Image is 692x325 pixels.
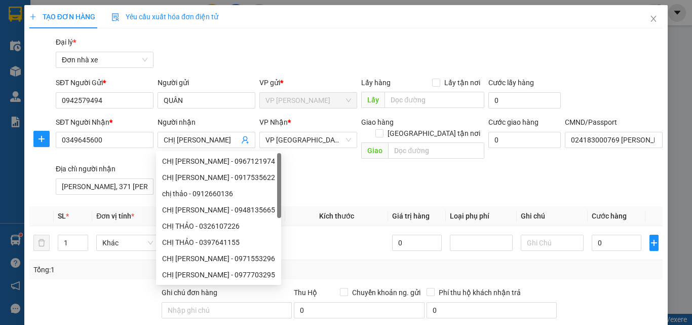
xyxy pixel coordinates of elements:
span: Cước hàng [592,212,627,220]
input: Dọc đường [385,92,484,108]
div: CHỊ THẢO - 0326107226 [162,221,275,232]
div: CHỊ [PERSON_NAME] - 0971553296 [162,253,275,264]
span: plus [29,13,36,20]
div: chị thảo - 0912660136 [156,186,281,202]
span: Phí thu hộ khách nhận trả [435,287,525,298]
span: Đơn vị tính [96,212,134,220]
input: Cước giao hàng [488,132,561,148]
button: plus [33,131,50,147]
div: CHỊ THẢO - 0397641155 [156,234,281,250]
th: Loại phụ phí [446,206,517,226]
th: Ghi chú [517,206,588,226]
button: plus [649,235,659,251]
span: Giao hàng [361,118,394,126]
span: Lấy [361,92,385,108]
input: Dọc đường [388,142,484,159]
div: VP gửi [259,77,357,88]
div: CHỊ [PERSON_NAME] - 0917535622 [162,172,275,183]
span: VP Nhận [259,118,288,126]
span: Lấy hàng [361,79,391,87]
span: Yêu cầu xuất hóa đơn điện tử [111,13,218,21]
div: CHỊ THẢO - 0967121974 [156,153,281,169]
span: Lấy tận nơi [440,77,484,88]
span: user-add [241,136,249,144]
span: Kích thước [319,212,354,220]
div: CHỊ THẢO - 0977703295 [156,267,281,283]
span: Giao [361,142,388,159]
label: Cước lấy hàng [488,79,534,87]
button: Close [639,5,668,33]
span: Thu Hộ [294,288,317,297]
span: Khác [102,235,153,250]
div: Người nhận [158,117,255,128]
div: CMND/Passport [565,117,663,128]
button: delete [33,235,50,251]
div: Người gửi [158,77,255,88]
div: CHỊ [PERSON_NAME] - 0967121974 [162,156,275,167]
span: Đại lý [56,38,76,46]
label: Cước giao hàng [488,118,539,126]
input: Địa chỉ của người nhận [56,178,153,195]
div: CHỊ THẢO - 0948135665 [156,202,281,218]
span: TẠO ĐƠN HÀNG [29,13,95,21]
span: plus [650,239,658,247]
input: 0 [392,235,442,251]
span: SL [58,212,66,220]
span: VP Ngọc Hồi [265,93,351,108]
span: VP Ninh Bình [265,132,351,148]
label: Ghi chú đơn hàng [162,288,217,297]
div: Tổng: 1 [33,264,268,275]
div: CHỊ THẢO - 0917535622 [156,169,281,186]
div: CHỊ THẢO - 0971553296 [156,250,281,267]
div: SĐT Người Nhận [56,117,153,128]
span: close [649,15,658,23]
span: Giá trị hàng [392,212,430,220]
input: Ghi Chú [521,235,584,251]
span: Đơn nhà xe [62,52,147,67]
div: CHỊ [PERSON_NAME] - 0977703295 [162,269,275,280]
div: SĐT Người Gửi [56,77,153,88]
img: icon [111,13,120,21]
div: CHỊ THẢO - 0397641155 [162,237,275,248]
div: CHỊ [PERSON_NAME] - 0948135665 [162,204,275,215]
input: Ghi chú đơn hàng [162,302,292,318]
input: Cước lấy hàng [488,92,561,109]
div: chị thảo - 0912660136 [162,188,275,199]
span: plus [34,135,49,143]
div: Địa chỉ người nhận [56,163,153,174]
span: [GEOGRAPHIC_DATA] tận nơi [383,128,484,139]
div: CHỊ THẢO - 0326107226 [156,218,281,234]
span: Chuyển khoản ng. gửi [348,287,425,298]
